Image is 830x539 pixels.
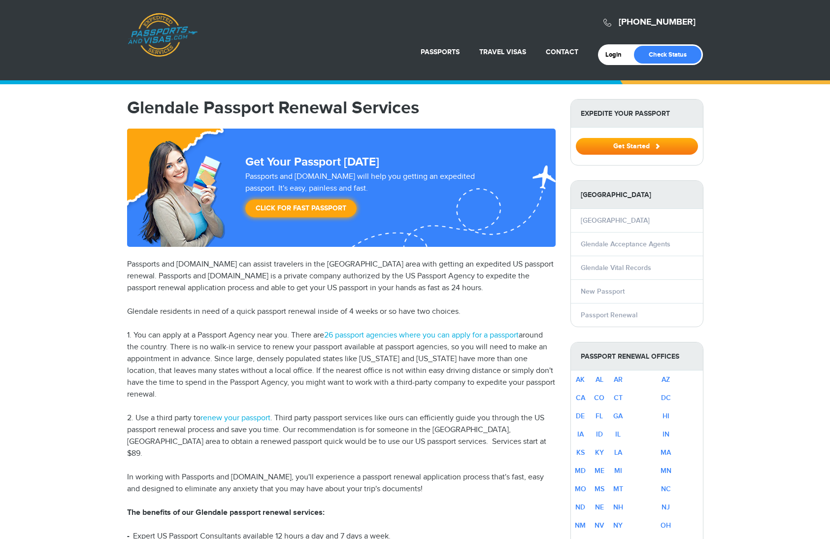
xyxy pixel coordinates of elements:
[661,394,671,402] a: DC
[127,472,556,495] p: In working with Passports and [DOMAIN_NAME], you'll experience a passport renewal application pro...
[605,51,629,59] a: Login
[663,412,669,420] a: HI
[614,448,622,457] a: LA
[128,13,198,57] a: Passports & [DOMAIN_NAME]
[576,394,585,402] a: CA
[595,467,604,475] a: ME
[575,467,586,475] a: MD
[576,138,698,155] button: Get Started
[576,448,585,457] a: KS
[662,375,670,384] a: AZ
[571,342,703,371] strong: Passport Renewal Offices
[575,485,586,493] a: MO
[661,467,671,475] a: MN
[595,448,604,457] a: KY
[581,264,651,272] a: Glendale Vital Records
[576,142,698,150] a: Get Started
[581,216,650,225] a: [GEOGRAPHIC_DATA]
[200,413,270,423] a: renew your passport
[661,485,671,493] a: NC
[619,17,696,28] a: [PHONE_NUMBER]
[596,430,603,438] a: ID
[613,503,623,511] a: NH
[127,330,556,401] p: 1. You can apply at a Passport Agency near you. There are around the country. There is no walk-in...
[479,48,526,56] a: Travel Visas
[127,508,325,517] strong: The benefits of our Glendale passport renewal services:
[127,412,556,460] p: 2. Use a third party to . Third party passport services like ours can efficiently guide you throu...
[571,100,703,128] strong: Expedite Your Passport
[127,259,556,294] p: Passports and [DOMAIN_NAME] can assist travelers in the [GEOGRAPHIC_DATA] area with getting an ex...
[546,48,578,56] a: Contact
[615,430,621,438] a: IL
[575,503,585,511] a: ND
[127,306,556,318] p: Glendale residents in need of a quick passport renewal inside of 4 weeks or so have two choices.
[613,485,623,493] a: MT
[245,155,379,169] strong: Get Your Passport [DATE]
[421,48,460,56] a: Passports
[576,375,585,384] a: AK
[576,412,585,420] a: DE
[613,521,623,530] a: NY
[634,46,701,64] a: Check Status
[614,467,622,475] a: MI
[594,394,604,402] a: CO
[581,287,625,296] a: New Passport
[595,485,604,493] a: MS
[245,200,357,217] a: Click for Fast Passport
[662,503,670,511] a: NJ
[324,331,519,340] a: 26 passport agencies where you can apply for a passport
[581,311,637,319] a: Passport Renewal
[614,394,623,402] a: CT
[577,430,584,438] a: IA
[575,521,586,530] a: NM
[595,521,604,530] a: NV
[571,181,703,209] strong: [GEOGRAPHIC_DATA]
[661,448,671,457] a: MA
[595,503,604,511] a: NE
[596,375,603,384] a: AL
[613,412,623,420] a: GA
[241,171,510,222] div: Passports and [DOMAIN_NAME] will help you getting an expedited passport. It's easy, painless and ...
[581,240,670,248] a: Glendale Acceptance Agents
[127,99,556,117] h1: Glendale Passport Renewal Services
[661,521,671,530] a: OH
[663,430,669,438] a: IN
[614,375,623,384] a: AR
[596,412,603,420] a: FL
